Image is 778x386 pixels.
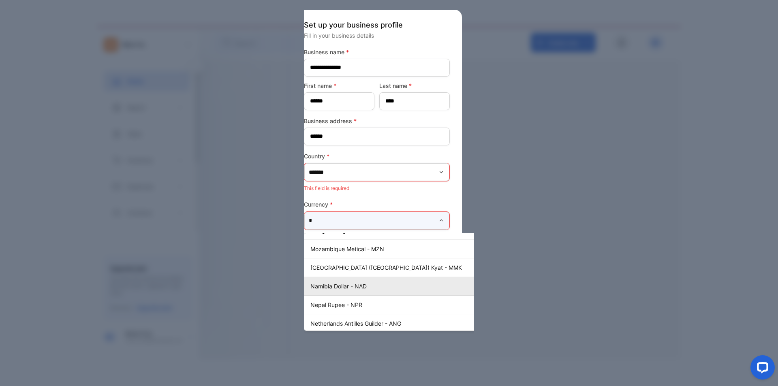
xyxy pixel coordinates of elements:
p: This field is required [304,183,450,194]
p: Namibia Dollar - NAD [310,282,506,290]
p: Set up your business profile [304,19,450,30]
p: [GEOGRAPHIC_DATA] ([GEOGRAPHIC_DATA]) Kyat - MMK [310,263,506,272]
label: Currency [304,200,450,209]
iframe: LiveChat chat widget [744,352,778,386]
label: Last name [379,81,450,90]
label: Business address [304,117,450,125]
label: Country [304,152,450,160]
p: Nepal Rupee - NPR [310,301,506,309]
label: First name [304,81,374,90]
p: Fill in your business details [304,31,450,40]
p: Mozambique Metical - MZN [310,245,506,253]
p: This field is required [304,232,450,242]
p: Netherlands Antilles Guilder - ANG [310,319,506,328]
label: Business name [304,48,450,56]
